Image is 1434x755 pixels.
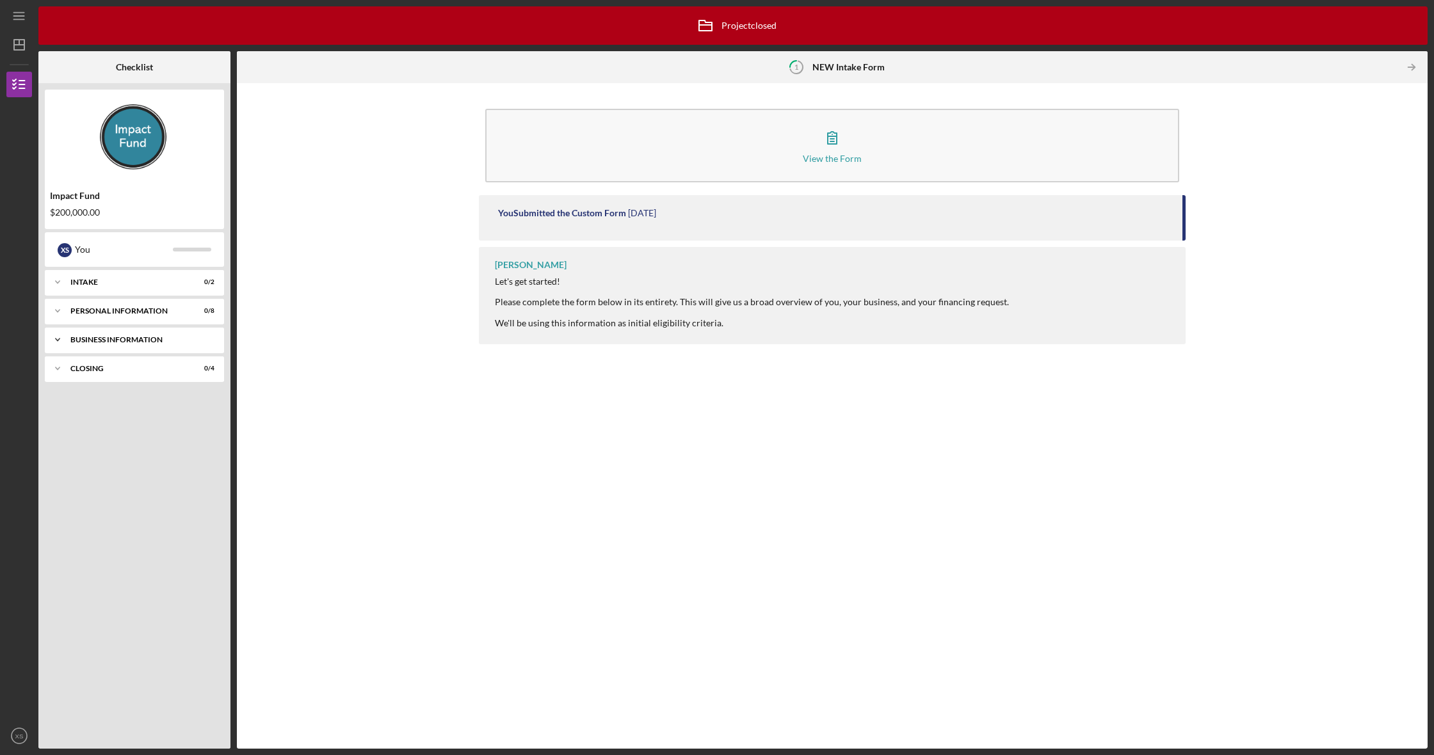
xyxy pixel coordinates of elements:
[628,208,656,218] time: 2024-09-24 00:09
[803,154,862,163] div: View the Form
[45,96,224,173] img: Product logo
[50,191,219,201] div: Impact Fund
[70,336,208,344] div: BUSINESS INFORMATION
[50,207,219,218] div: $200,000.00
[495,276,1009,287] div: Let's get started!
[70,307,182,315] div: PERSONAL INFORMATION
[498,208,626,218] div: You Submitted the Custom Form
[812,62,885,72] b: NEW Intake Form
[15,733,24,740] text: XS
[191,307,214,315] div: 0 / 8
[75,239,173,260] div: You
[689,10,777,42] div: Project closed
[116,62,153,72] b: Checklist
[58,243,72,257] div: X S
[191,365,214,372] div: 0 / 4
[70,365,182,372] div: CLOSING
[191,278,214,286] div: 0 / 2
[495,297,1009,307] div: Please complete the form below in its entirety. This will give us a broad overview of you, your b...
[495,260,567,270] div: [PERSON_NAME]
[794,63,798,71] tspan: 1
[70,278,182,286] div: INTAKE
[495,318,1009,328] div: We'll be using this information as initial eligibility criteria.
[485,109,1179,182] button: View the Form
[6,723,32,749] button: XS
